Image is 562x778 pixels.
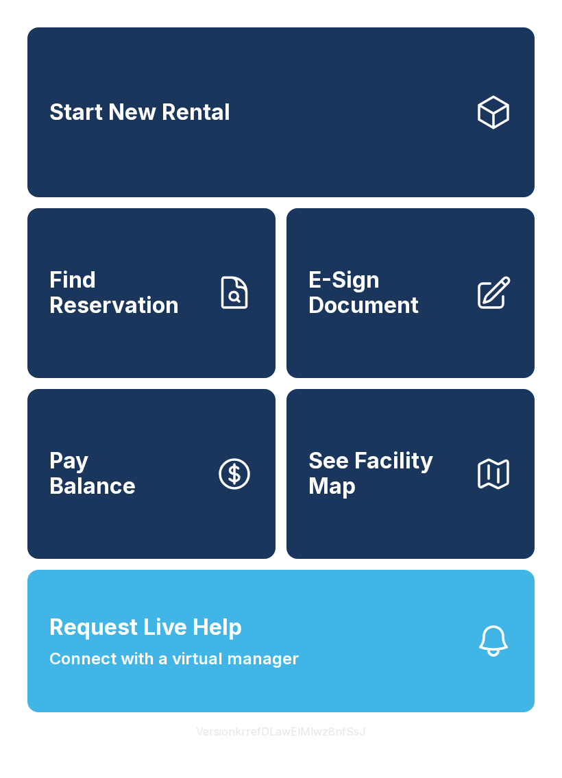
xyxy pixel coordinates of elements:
span: E-Sign Document [308,268,463,318]
button: VersionkrrefDLawElMlwz8nfSsJ [185,712,377,751]
span: See Facility Map [308,449,463,499]
span: Find Reservation [49,268,204,318]
span: Pay Balance [49,449,136,499]
button: Request Live HelpConnect with a virtual manager [27,570,535,712]
span: Start New Rental [49,100,230,125]
button: PayBalance [27,389,276,559]
a: Find Reservation [27,208,276,378]
span: Request Live Help [49,611,242,644]
a: Start New Rental [27,27,535,197]
button: See Facility Map [286,389,535,559]
span: Connect with a virtual manager [49,647,299,671]
a: E-Sign Document [286,208,535,378]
